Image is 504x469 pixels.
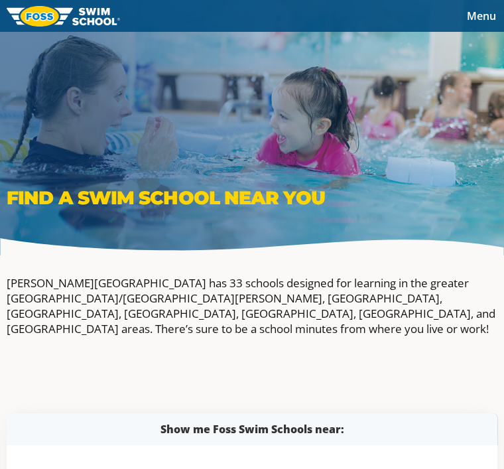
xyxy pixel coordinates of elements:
[467,9,496,23] span: Menu
[15,422,489,436] div: Show me Foss Swim Schools near:
[459,6,504,26] button: Toggle navigation
[7,275,497,336] p: [PERSON_NAME][GEOGRAPHIC_DATA] has 33 schools designed for learning in the greater [GEOGRAPHIC_DA...
[7,6,120,27] img: FOSS Swim School Logo
[7,186,497,209] p: Find a Swim School Near You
